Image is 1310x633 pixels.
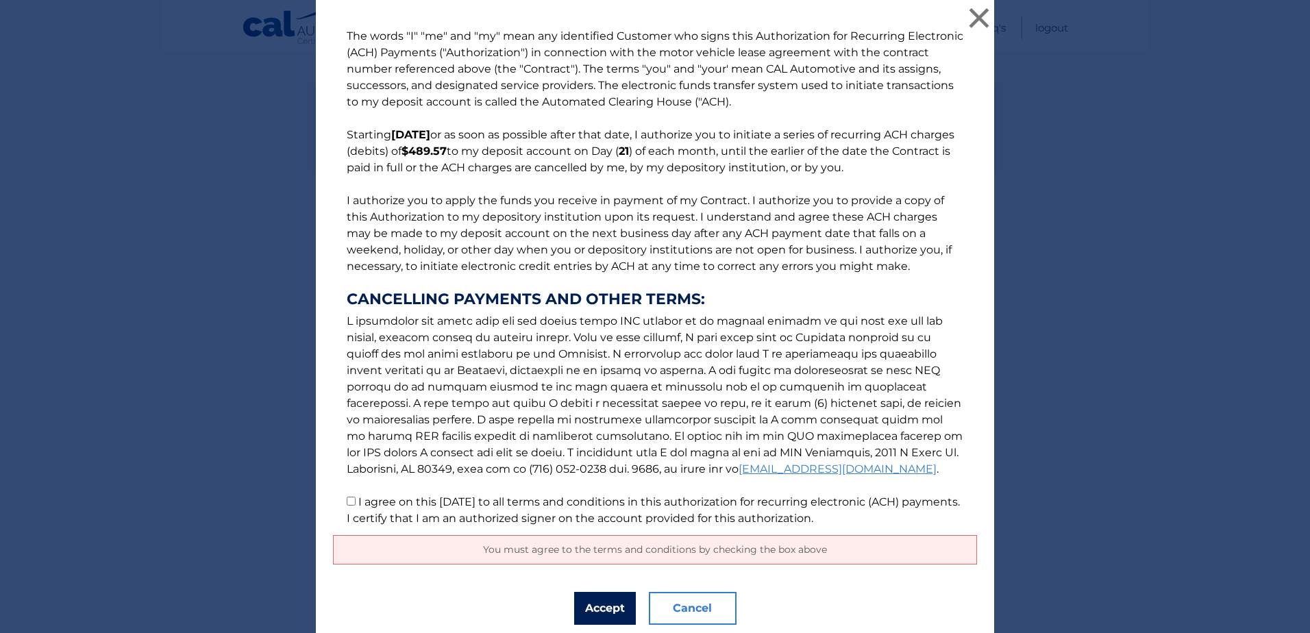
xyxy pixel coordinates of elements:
button: Cancel [649,592,737,625]
b: [DATE] [391,128,430,141]
button: Accept [574,592,636,625]
button: × [965,4,993,32]
a: [EMAIL_ADDRESS][DOMAIN_NAME] [739,462,937,475]
b: 21 [619,145,629,158]
b: $489.57 [401,145,447,158]
label: I agree on this [DATE] to all terms and conditions in this authorization for recurring electronic... [347,495,960,525]
span: You must agree to the terms and conditions by checking the box above [483,543,827,556]
strong: CANCELLING PAYMENTS AND OTHER TERMS: [347,291,963,308]
p: The words "I" "me" and "my" mean any identified Customer who signs this Authorization for Recurri... [333,28,977,527]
